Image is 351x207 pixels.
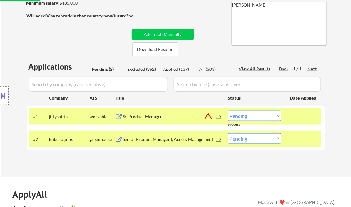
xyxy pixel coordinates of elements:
div: All (503) [200,66,230,72]
div: 1 / 1 [293,66,308,72]
div: Senior Product Manager I, Access Management [123,136,217,142]
div: JD [216,111,222,122]
button: Add a Job Manually [132,29,194,40]
div: ApplyAll [12,190,54,200]
div: Next [308,66,318,72]
div: success [228,122,253,127]
strong: Will need Visa to work in that country now/future?: [27,13,130,18]
div: Title [115,95,222,101]
div: Applied (139) [163,66,194,72]
button: Download Resume [132,42,178,56]
strong: Minimum salary: [26,0,60,6]
div: no [129,13,147,19]
div: View All Results [239,66,272,72]
div: Date Applied [290,95,318,101]
div: Excluded (362) [128,66,159,72]
input: Search by title (case sensitive) [174,77,321,92]
div: Sr. Product Manager [123,114,217,120]
div: Status [228,92,281,103]
div: Back [279,66,289,72]
button: warning_amber [204,112,213,120]
div: JD [216,133,222,145]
